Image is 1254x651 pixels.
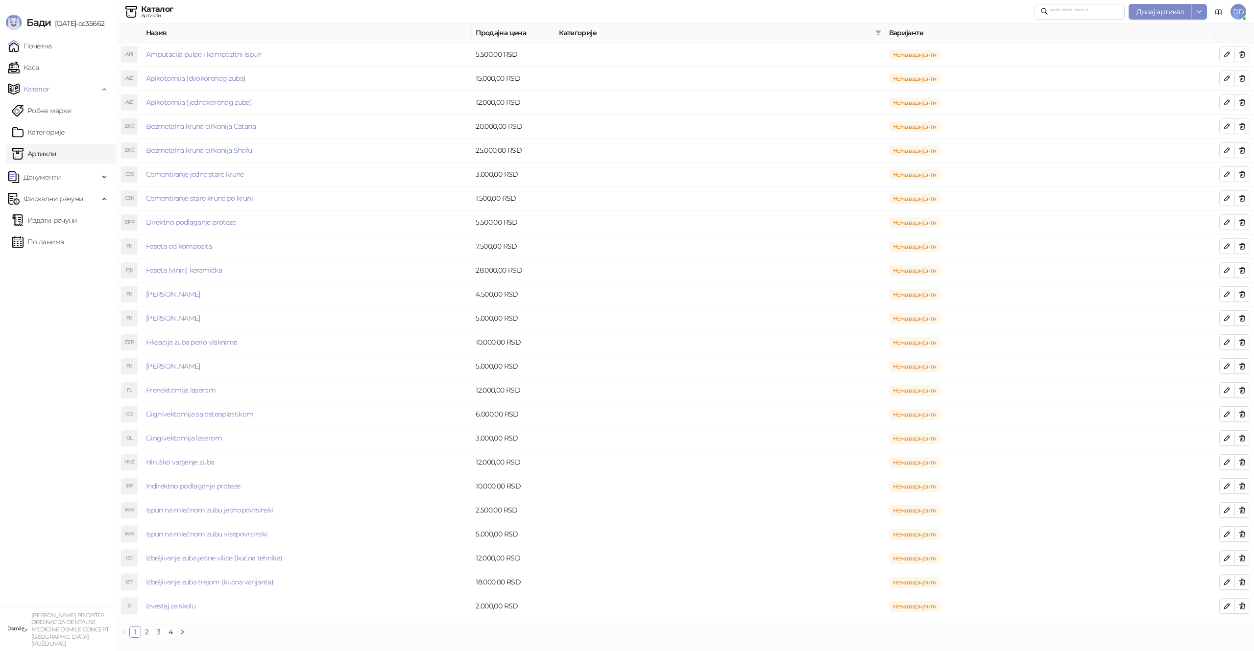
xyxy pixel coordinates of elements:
button: Додај артикал [1129,4,1192,20]
span: Нема варијанти [889,145,940,156]
span: Каталог [24,79,50,99]
a: Direktno podlaganje proteze [146,218,236,227]
img: Artikli [125,6,137,18]
button: right [176,626,188,638]
span: Нема варијанти [889,217,940,228]
a: Робне марке [12,101,71,120]
span: Нема варијанти [889,385,940,396]
span: Нема варијанти [889,577,940,588]
td: 15.000,00 RSD [472,67,555,91]
td: Ispun na mlečnom zubu visepovrsinski [142,522,472,546]
div: CSK [121,190,137,206]
td: Hiruško vadjenje zuba [142,450,472,474]
div: Артикли [141,13,173,18]
div: F(K [121,262,137,278]
a: Amputacija pulpe i kompozitni ispun [146,50,262,59]
th: Назив [142,23,472,43]
div: A(Z [121,70,137,86]
td: Fiksacija zuba perio vlaknima [142,330,472,354]
a: ArtikliАртикли [12,144,57,163]
a: Gignivektomija sa osteoplastikom [146,410,254,418]
a: 1 [130,627,141,637]
span: Нема варијанти [889,49,940,60]
td: 10.000,00 RSD [472,330,555,354]
span: Нема варијанти [889,337,940,348]
td: Indirektno podlaganje proteze [142,474,472,498]
td: Cementiranje stare krune po kruni [142,186,472,210]
span: Нема варијанти [889,433,940,444]
small: [PERSON_NAME] PR OPŠTA ORDINACIJA DENTALNE MEDICINE DSMILE CONCEPT [GEOGRAPHIC_DATA] (VOŽDOVAC) [31,612,109,648]
a: Faseta (viniri) keramička [146,266,222,275]
td: 12.000,00 RSD [472,91,555,115]
span: Нема варијанти [889,481,940,492]
span: Нема варијанти [889,169,940,180]
td: 5.500,00 RSD [472,43,555,67]
div: Каталог [141,5,173,13]
div: INM [121,526,137,542]
a: Izbeljivanje zuba trejom (kućna varijanta) [146,578,273,586]
td: Frenektomija laserom [142,378,472,402]
div: IZJ [121,550,137,566]
td: 1.500,00 RSD [472,186,555,210]
td: 3.000,00 RSD [472,163,555,186]
span: Нема варијанти [889,505,940,516]
th: Продајна цена [472,23,555,43]
a: Cementiranje stare krune po kruni [146,194,253,203]
div: IPP [121,478,137,494]
img: Logo [6,15,22,30]
span: Додај артикал [1136,7,1184,16]
td: Apikotomija (dvokorenog zuba) [142,67,472,91]
td: 5.000,00 RSD [472,354,555,378]
td: 20.000,00 RSD [472,115,555,139]
td: Bezmetalna kruna cirkonija Shofu [142,139,472,163]
div: IZT [121,574,137,590]
span: Нема варијанти [889,241,940,252]
td: 2.500,00 RSD [472,498,555,522]
a: По данима [12,232,64,252]
td: 12.000,00 RSD [472,546,555,570]
span: Бади [26,17,51,28]
span: [DATE]-cc35662 [51,19,104,28]
a: Izbeljivanje zuba jedne vilice (kućna tehnika) [146,554,283,562]
li: 4 [165,626,176,638]
a: 3 [153,627,164,637]
a: Cementiranje jedne stare krune [146,170,244,179]
li: 1 [129,626,141,638]
div: HVZ [121,454,137,470]
td: Faseta (viniri) keramička [142,258,472,282]
td: Faseta od kompozita [142,234,472,258]
td: Bezmetalna kruna cirkonija Catana [142,115,472,139]
td: 6.000,00 RSD [472,402,555,426]
span: Категорије [559,27,871,38]
span: Нема варијанти [889,73,940,84]
td: 5.500,00 RSD [472,210,555,234]
div: INM [121,502,137,518]
a: Документација [1211,4,1227,20]
td: Izvestaj za skolu [142,594,472,618]
a: Каса [8,58,39,77]
div: FZP [121,334,137,350]
div: FK [121,358,137,374]
th: Варијанте [885,23,1215,43]
span: Нема варијанти [889,409,940,420]
span: Нема варијанти [889,289,940,300]
td: Direktno podlaganje proteze [142,210,472,234]
a: [PERSON_NAME] [146,314,200,323]
td: 5.000,00 RSD [472,522,555,546]
li: Претходна страна [118,626,129,638]
td: Amputacija pulpe i kompozitni ispun [142,43,472,67]
span: Нема варијанти [889,121,940,132]
span: Нема варијанти [889,97,940,108]
a: Apikotomija (dvokorenog zuba) [146,74,245,83]
td: 7.500,00 RSD [472,234,555,258]
span: Фискални рачуни [24,189,83,209]
a: Hiruško vadjenje zuba [146,458,215,466]
a: Ispun na mlečnom zubu jednopovrsinski [146,506,273,514]
a: Izvestaj za skolu [146,602,195,610]
a: Apikotomija (jednokorenog zuba) [146,98,252,107]
div: GL [121,430,137,446]
td: 3.000,00 RSD [472,426,555,450]
td: Izbeljivanje zuba trejom (kućna varijanta) [142,570,472,594]
a: Ispun na mlečnom zubu visepovrsinski [146,530,267,538]
span: filter [875,30,881,36]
